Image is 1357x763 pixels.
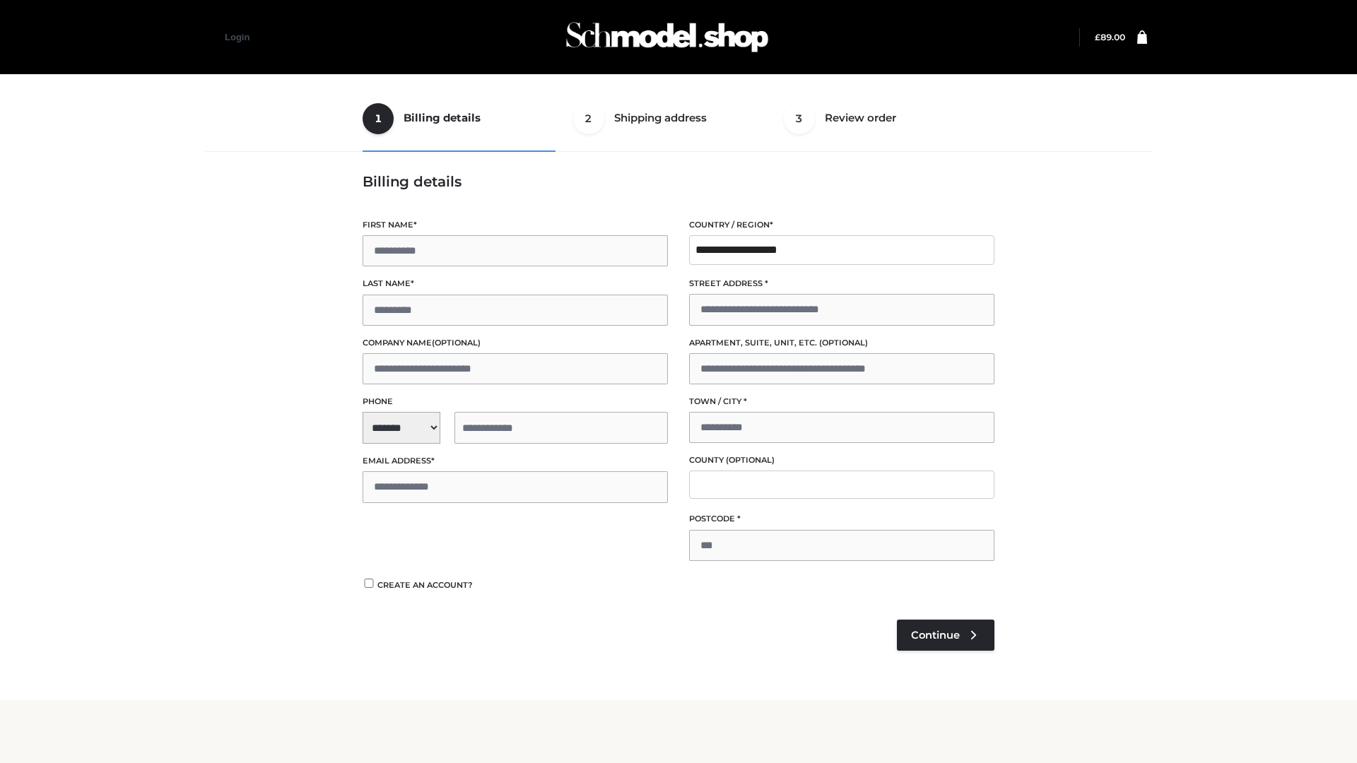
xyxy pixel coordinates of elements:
[689,336,994,350] label: Apartment, suite, unit, etc.
[897,620,994,651] a: Continue
[363,218,668,232] label: First name
[689,218,994,232] label: Country / Region
[1095,32,1125,42] a: £89.00
[363,454,668,468] label: Email address
[561,9,773,65] img: Schmodel Admin 964
[689,512,994,526] label: Postcode
[225,32,249,42] a: Login
[1095,32,1100,42] span: £
[689,277,994,290] label: Street address
[689,454,994,467] label: County
[363,173,994,190] h3: Billing details
[1095,32,1125,42] bdi: 89.00
[363,579,375,588] input: Create an account?
[726,455,775,465] span: (optional)
[689,395,994,408] label: Town / City
[911,629,960,641] span: Continue
[819,338,868,348] span: (optional)
[432,338,481,348] span: (optional)
[363,336,668,350] label: Company name
[363,277,668,290] label: Last name
[363,395,668,408] label: Phone
[377,580,473,590] span: Create an account?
